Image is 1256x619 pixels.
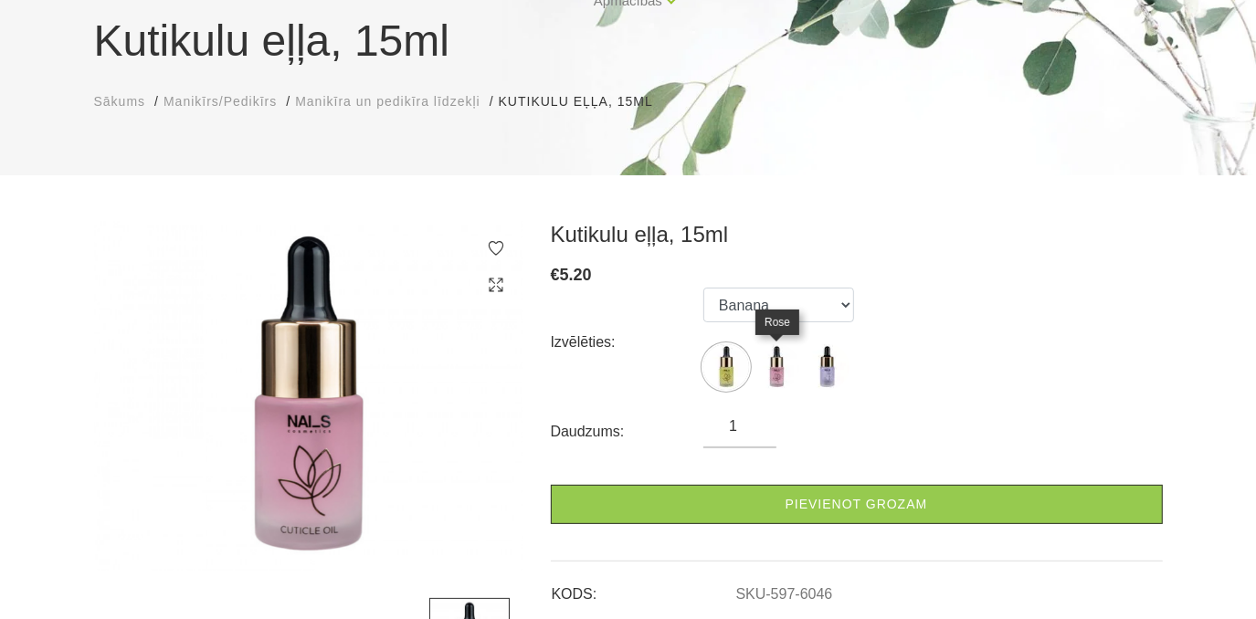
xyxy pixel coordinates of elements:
[560,266,592,284] span: 5.20
[94,221,523,571] img: ...
[754,344,799,390] img: ...
[551,571,735,605] td: KODS:
[295,94,480,109] span: Manikīra un pedikīra līdzekļi
[736,586,833,603] a: SKU-597-6046
[551,328,704,357] div: Izvēlēties:
[703,344,749,390] img: ...
[551,221,1163,248] h3: Kutikulu eļļa, 15ml
[551,266,560,284] span: €
[295,92,480,111] a: Manikīra un pedikīra līdzekļi
[551,485,1163,524] a: Pievienot grozam
[94,92,146,111] a: Sākums
[499,92,671,111] li: Kutikulu eļļa, 15ml
[164,94,277,109] span: Manikīrs/Pedikīrs
[551,417,704,446] div: Daudzums:
[804,344,850,390] img: ...
[164,92,277,111] a: Manikīrs/Pedikīrs
[94,94,146,109] span: Sākums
